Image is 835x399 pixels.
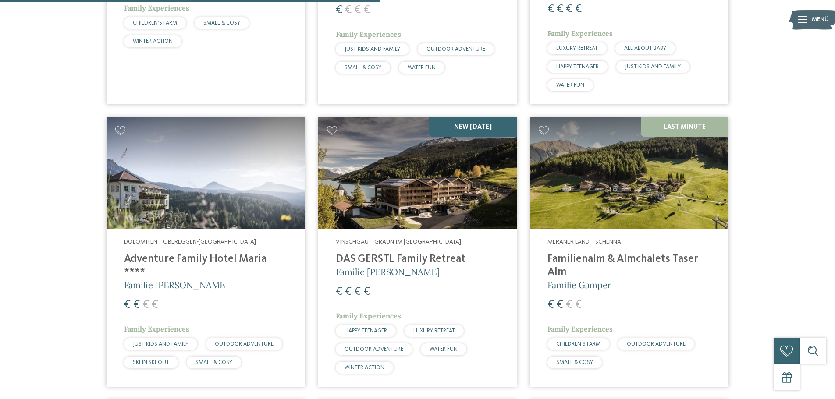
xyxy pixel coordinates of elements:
span: € [566,299,572,311]
span: Meraner Land – Schenna [547,239,621,245]
span: SMALL & COSY [556,360,593,365]
span: € [354,4,361,16]
span: Family Experiences [124,4,189,12]
span: € [557,4,563,15]
span: € [336,286,342,297]
span: ALL ABOUT BABY [624,46,666,51]
span: JUST KIDS AND FAMILY [133,341,188,347]
span: € [575,299,582,311]
span: SMALL & COSY [203,20,240,26]
span: Familie [PERSON_NAME] [124,279,228,290]
span: JUST KIDS AND FAMILY [625,64,681,70]
a: Familienhotels gesucht? Hier findet ihr die besten! NEW [DATE] Vinschgau – Graun im [GEOGRAPHIC_D... [318,117,517,387]
span: Family Experiences [547,325,613,333]
span: € [363,286,370,297]
span: Familie Gamper [547,279,611,290]
span: WINTER ACTION [345,365,384,371]
span: € [336,4,342,16]
span: Family Experiences [336,311,401,320]
span: € [124,299,131,311]
img: Familienhotels gesucht? Hier findet ihr die besten! [530,117,728,229]
span: € [363,4,370,16]
span: HAPPY TEENAGER [345,328,387,334]
span: € [152,299,158,311]
span: OUTDOOR ADVENTURE [627,341,686,347]
span: LUXURY RETREAT [413,328,455,334]
span: € [354,286,361,297]
a: Familienhotels gesucht? Hier findet ihr die besten! Last Minute Meraner Land – Schenna Familienal... [530,117,728,387]
span: Dolomiten – Obereggen-[GEOGRAPHIC_DATA] [124,239,256,245]
span: € [557,299,563,311]
span: OUTDOOR ADVENTURE [345,346,403,352]
span: Family Experiences [124,325,189,333]
img: Adventure Family Hotel Maria **** [107,117,305,229]
span: WATER FUN [408,65,436,71]
span: WATER FUN [430,346,458,352]
span: € [547,299,554,311]
span: Family Experiences [547,29,613,38]
h4: DAS GERSTL Family Retreat [336,253,499,266]
span: € [547,4,554,15]
span: Familie [PERSON_NAME] [336,266,440,277]
span: € [575,4,582,15]
span: OUTDOOR ADVENTURE [215,341,274,347]
h4: Familienalm & Almchalets Taser Alm [547,253,711,279]
span: CHILDREN’S FARM [556,341,600,347]
span: HAPPY TEENAGER [556,64,599,70]
span: CHILDREN’S FARM [133,20,177,26]
a: Familienhotels gesucht? Hier findet ihr die besten! Dolomiten – Obereggen-[GEOGRAPHIC_DATA] Adven... [107,117,305,387]
span: SMALL & COSY [345,65,381,71]
span: Vinschgau – Graun im [GEOGRAPHIC_DATA] [336,239,461,245]
span: Family Experiences [336,30,401,39]
span: € [345,286,352,297]
span: € [566,4,572,15]
span: € [133,299,140,311]
span: WINTER ACTION [133,39,173,44]
span: SMALL & COSY [195,360,232,365]
img: Familienhotels gesucht? Hier findet ihr die besten! [318,117,517,229]
h4: Adventure Family Hotel Maria **** [124,253,288,279]
span: SKI-IN SKI-OUT [133,360,169,365]
span: € [142,299,149,311]
span: WATER FUN [556,82,584,88]
span: JUST KIDS AND FAMILY [345,46,400,52]
span: € [345,4,352,16]
span: LUXURY RETREAT [556,46,598,51]
span: OUTDOOR ADVENTURE [426,46,485,52]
